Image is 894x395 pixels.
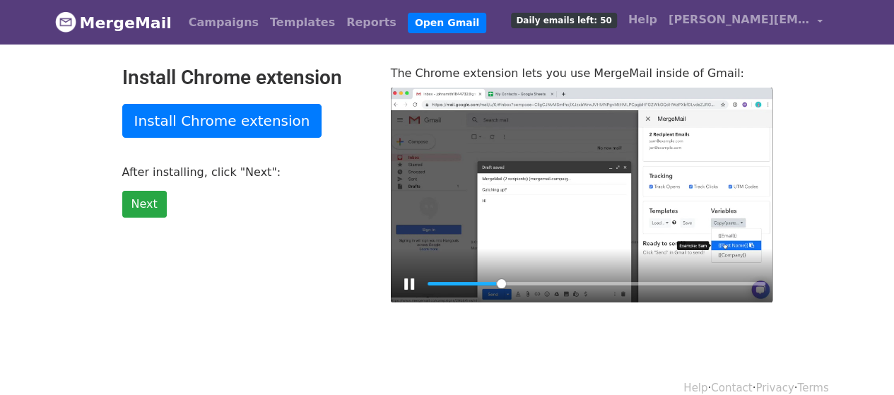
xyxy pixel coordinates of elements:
input: Seek [428,277,765,290]
a: MergeMail [55,8,172,37]
button: Play [398,273,420,295]
a: Open Gmail [408,13,486,33]
a: Contact [711,382,752,394]
a: Templates [264,8,341,37]
a: Next [122,191,167,218]
p: After installing, click "Next": [122,165,370,179]
a: Campaigns [183,8,264,37]
a: Terms [797,382,828,394]
a: Reports [341,8,402,37]
span: [PERSON_NAME][EMAIL_ADDRESS][DOMAIN_NAME] [669,11,810,28]
p: The Chrome extension lets you use MergeMail inside of Gmail: [391,66,772,81]
a: Help [683,382,707,394]
a: Install Chrome extension [122,104,322,138]
a: Privacy [755,382,794,394]
iframe: Chat Widget [823,327,894,395]
a: [PERSON_NAME][EMAIL_ADDRESS][DOMAIN_NAME] [663,6,828,39]
span: Daily emails left: 50 [511,13,616,28]
a: Help [623,6,663,34]
a: Daily emails left: 50 [505,6,622,34]
h2: Install Chrome extension [122,66,370,90]
img: MergeMail logo [55,11,76,33]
